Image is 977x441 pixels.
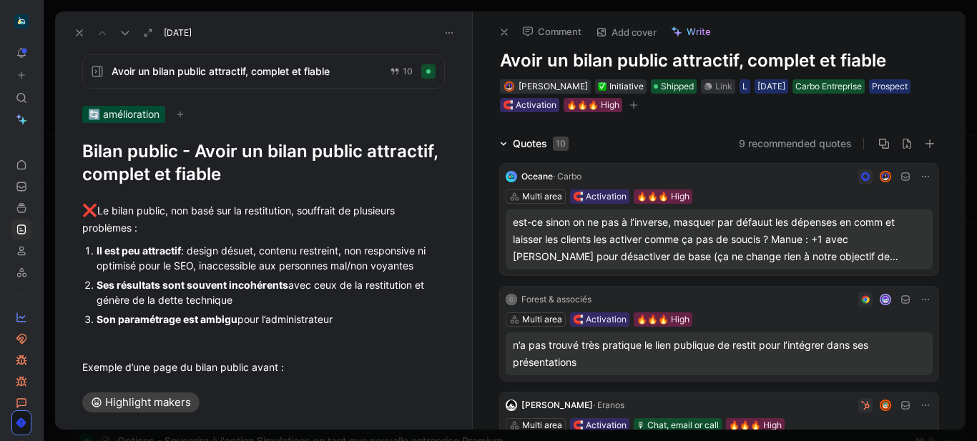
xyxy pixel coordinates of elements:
img: avatar [505,82,513,90]
span: Write [687,25,711,38]
img: Carbo [14,14,29,29]
img: logo [506,171,517,182]
div: avec ceux de la restitution et génère de la dette technique [97,277,445,307]
div: Multi area [522,312,562,327]
img: avatar [881,401,890,410]
img: avatar [881,172,890,182]
span: [PERSON_NAME] [519,81,588,91]
h1: Avoir un bilan public attractif, complet et fiable [500,49,938,72]
img: ✅ [598,82,607,91]
button: 10 [387,64,416,79]
div: C [506,294,517,305]
div: 🧲 Activation [573,189,627,204]
div: n’a pas trouvé très pratique le lien publique de restit pour l’intégrer dans ses présentations [513,337,926,371]
div: : design désuet, contenu restreint, non responsive ni optimisé pour le SEO, inaccessible aux pers... [97,243,445,273]
button: Add cover [589,22,663,42]
div: Forest & associés [521,292,591,307]
div: [DATE] [757,79,785,94]
div: ✅Initiative [595,79,647,94]
div: Quotes [513,135,569,152]
div: Exemple d’une page du bilan public avant : [82,360,445,375]
div: 🧲 Activation [573,418,627,432]
div: 🔥🔥🔥 High [566,98,619,112]
div: Link [715,79,732,94]
div: Multi area [522,418,562,432]
button: Carbo [11,11,31,31]
div: 🔄 amélioration [82,106,445,123]
div: Carbo Entreprise [795,79,862,94]
div: Initiative [598,79,644,94]
div: Multi area [522,189,562,204]
div: Le bilan public, non basé sur la restitution, souffrait de plusieurs problèmes : [82,202,445,235]
div: 🔄 amélioration [82,106,165,123]
span: Shipped [661,79,694,94]
img: logo [506,400,517,411]
button: 9 recommended quotes [739,135,852,152]
div: Shipped [651,79,697,94]
button: Write [664,21,717,41]
span: · Carbo [553,171,581,182]
strong: Il est peu attractif [97,244,181,257]
div: L [742,79,747,94]
div: Quotes10 [494,135,574,152]
div: 🧲 Activation [573,312,627,327]
div: 🎙 Chat, email or call [637,418,719,432]
div: 🔥🔥🔥 High [637,189,689,204]
div: 🧲 Activation [503,98,556,112]
div: pour l’administrateur [97,312,445,327]
span: [PERSON_NAME] [521,400,593,410]
span: Oceane [521,171,553,182]
span: ❌ [82,203,97,217]
h1: Bilan public - Avoir un bilan public attractif, complet et fiable [82,140,445,186]
div: 🔥🔥🔥 High [637,312,689,327]
span: Avoir un bilan public attractif, complet et fiable [112,63,378,80]
img: avatar [881,295,890,304]
div: Prospect [872,79,908,94]
div: 10 [553,137,569,151]
strong: Ses résultats sont souvent incohérents [97,279,288,291]
span: · Eranos [593,400,624,410]
span: 10 [403,67,413,76]
span: [DATE] [164,27,192,39]
div: 🔥🔥🔥 High [729,418,782,432]
strong: Son paramétrage est ambigu [97,313,237,325]
button: Highlight makers [82,392,200,412]
button: Comment [516,21,588,41]
div: est-ce sinon on ne pas à l’inverse, masquer par défauut les dépenses en comm et laisser les clien... [513,214,926,265]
